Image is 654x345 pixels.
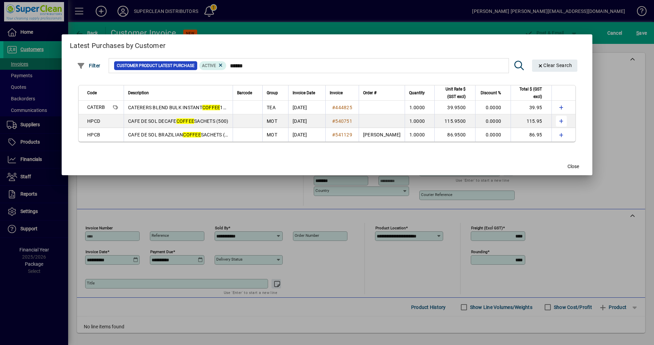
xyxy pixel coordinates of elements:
span: 540751 [335,118,352,124]
button: Clear [532,60,578,72]
div: Order # [363,89,401,97]
span: HPCD [87,118,100,124]
span: Discount % [481,89,501,97]
button: Close [562,160,584,172]
span: MOT [267,132,277,137]
mat-chip: Product Activation Status: Active [199,61,227,70]
td: 1.0000 [405,114,434,128]
span: 444825 [335,105,352,110]
span: Barcode [237,89,252,97]
div: Code [87,89,120,97]
td: 86.9500 [434,128,475,142]
span: CATERERS BLEND BULK INSTANT 1KG [128,105,230,110]
td: 0.0000 [475,114,511,128]
span: # [332,118,335,124]
h2: Latest Purchases by Customer [62,34,592,54]
td: [DATE] [288,101,325,114]
a: #540751 [330,117,355,125]
div: Invoice [330,89,355,97]
td: 39.9500 [434,101,475,114]
span: # [332,105,335,110]
span: Order # [363,89,376,97]
span: Invoice Date [293,89,315,97]
span: Clear Search [538,63,572,68]
td: [DATE] [288,114,325,128]
span: Customer Product Latest Purchase [117,62,194,69]
td: 0.0000 [475,128,511,142]
span: CAFE DE SOL BRAZILIAN SACHETS (500) [128,132,235,137]
span: Unit Rate $ (GST excl) [439,85,466,100]
td: 39.95 [511,101,551,114]
span: TEA [267,105,276,110]
a: #444825 [330,104,355,111]
span: Invoice [330,89,343,97]
td: 115.9500 [434,114,475,128]
td: 0.0000 [475,101,511,114]
a: #541129 [330,131,355,138]
span: Quantity [409,89,425,97]
span: # [332,132,335,137]
td: [DATE] [288,128,325,142]
button: Filter [75,60,102,72]
span: Filter [77,63,100,68]
span: MOT [267,118,277,124]
span: Group [267,89,278,97]
div: Discount % [480,89,507,97]
span: Description [128,89,149,97]
div: Invoice Date [293,89,321,97]
em: COFFEE [176,118,194,124]
span: Active [202,63,216,68]
div: Group [267,89,284,97]
td: 115.95 [511,114,551,128]
div: Description [128,89,229,97]
span: 541129 [335,132,352,137]
span: Code [87,89,97,97]
td: [PERSON_NAME] [359,128,405,142]
div: Total $ (GST excl) [515,85,548,100]
span: Total $ (GST excl) [515,85,542,100]
span: CAFE DE SOL DECAFE SACHETS (500) [128,118,228,124]
td: 86.95 [511,128,551,142]
span: CATERB [87,104,105,110]
em: COFFEE [183,132,201,137]
td: 1.0000 [405,128,434,142]
span: Close [567,163,579,170]
div: Barcode [237,89,258,97]
em: COFFEE [202,105,220,110]
td: 1.0000 [405,101,434,114]
div: Quantity [409,89,431,97]
span: HPCB [87,132,100,137]
div: Unit Rate $ (GST excl) [439,85,472,100]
